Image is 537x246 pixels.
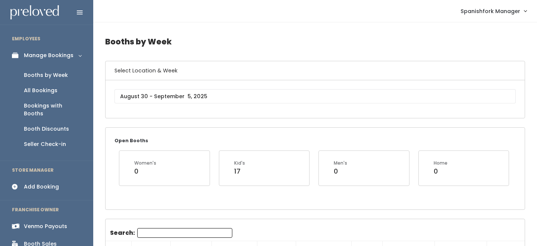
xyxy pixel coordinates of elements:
[334,160,347,166] div: Men's
[10,5,59,20] img: preloved logo
[114,137,148,144] small: Open Booths
[434,166,447,176] div: 0
[24,102,81,118] div: Bookings with Booths
[461,7,520,15] span: Spanishfork Manager
[105,31,525,52] h4: Booths by Week
[106,61,525,80] h6: Select Location & Week
[24,183,59,191] div: Add Booking
[24,71,68,79] div: Booths by Week
[24,222,67,230] div: Venmo Payouts
[334,166,347,176] div: 0
[434,160,447,166] div: Home
[110,228,232,238] label: Search:
[24,125,69,133] div: Booth Discounts
[137,228,232,238] input: Search:
[24,87,57,94] div: All Bookings
[24,140,66,148] div: Seller Check-in
[24,52,73,59] div: Manage Bookings
[134,166,156,176] div: 0
[234,160,245,166] div: Kid's
[114,89,516,103] input: August 30 - September 5, 2025
[134,160,156,166] div: Women's
[453,3,534,19] a: Spanishfork Manager
[234,166,245,176] div: 17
